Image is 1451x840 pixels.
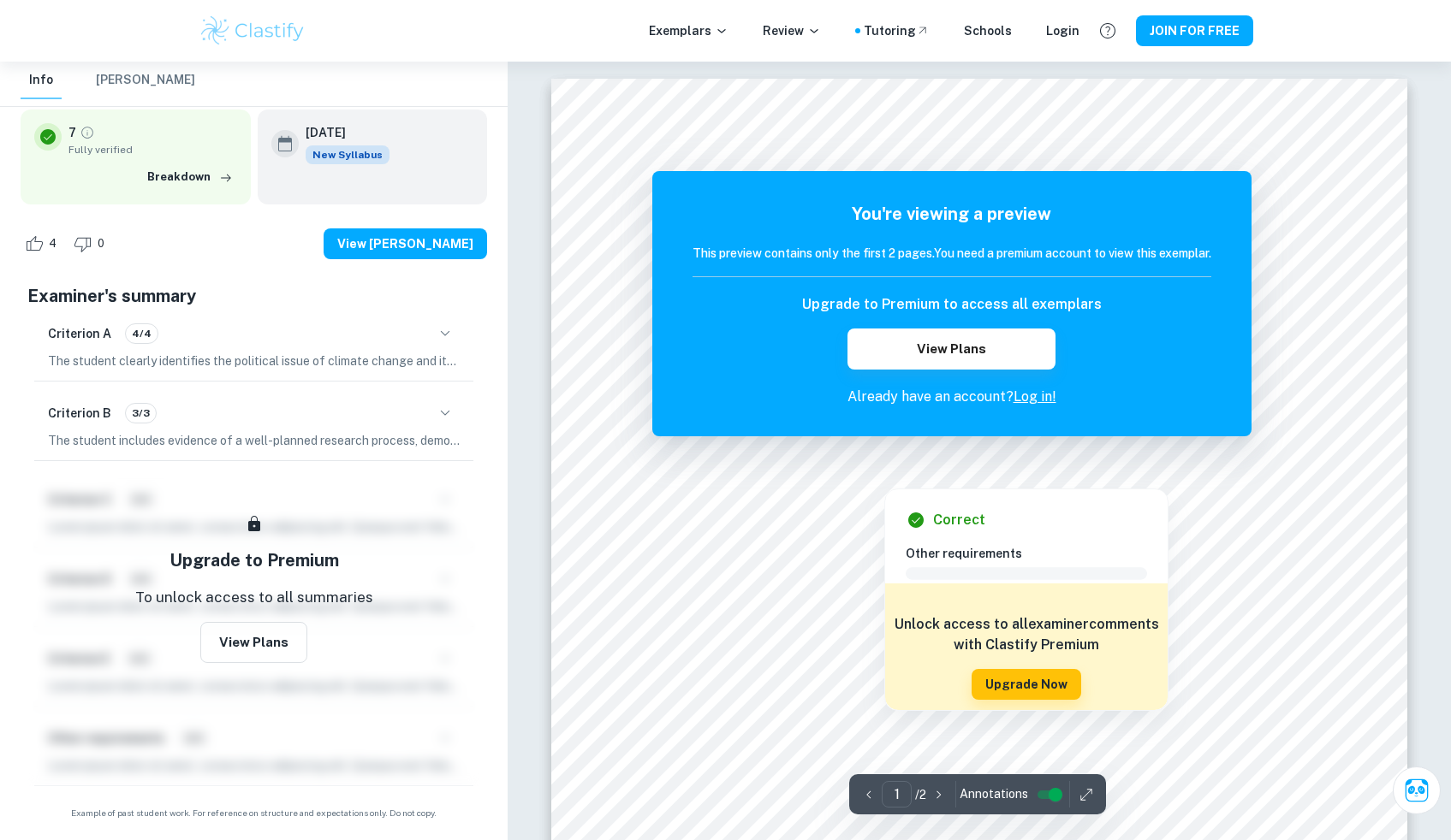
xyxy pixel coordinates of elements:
[972,669,1081,700] button: Upgrade Now
[68,142,237,157] span: Fully verified
[1014,388,1056,405] a: Log in!
[200,622,307,663] button: View Plans
[68,123,76,142] p: 7
[1046,21,1079,40] a: Login
[324,228,487,259] button: View [PERSON_NAME]
[69,230,114,257] div: Dislike
[306,145,390,164] div: Starting from the May 2026 session, the Global Politics Engagement Activity requirements have cha...
[48,324,111,343] h6: Criterion A
[649,21,728,40] p: Exemplars
[48,352,460,370] p: The student clearly identifies the political issue of climate change and its connection to civil ...
[21,230,66,257] div: Like
[199,14,307,48] img: Clastify logo
[693,387,1211,407] p: Already have an account?
[933,510,985,530] h6: Correct
[1136,15,1253,46] button: JOIN FOR FREE
[39,235,66,252] span: 4
[763,21,821,40] p: Review
[135,587,373,609] p: To unlock access to all summaries
[126,326,158,341] span: 4/4
[306,145,390,164] span: New Syllabus
[126,405,156,421] span: 3/3
[48,404,111,423] h6: Criterion B
[1393,766,1441,814] button: Ask Clai
[48,431,460,450] p: The student includes evidence of a well-planned research process, demonstrating specific engageme...
[693,201,1211,227] h5: You're viewing a preview
[21,807,487,819] span: Example of past student work. For reference on structure and expectations only. Do not copy.
[306,123,376,142] h6: [DATE]
[964,21,1012,40] a: Schools
[80,125,95,140] a: Grade fully verified
[96,62,195,99] button: [PERSON_NAME]
[169,547,339,573] h5: Upgrade to Premium
[915,785,926,804] p: / 2
[143,164,237,190] button: Breakdown
[864,21,930,40] a: Tutoring
[802,294,1102,315] h6: Upgrade to Premium to access all exemplars
[88,235,114,252] span: 0
[1093,16,1122,45] button: Help and Feedback
[847,328,1055,370] button: View Plans
[906,544,1161,563] h6: Other requirements
[27,283,480,309] h5: Examiner's summary
[693,244,1211,263] h6: This preview contains only the first 2 pages. You need a premium account to view this exemplar.
[894,614,1159,655] h6: Unlock access to all examiner comments with Clastify Premium
[960,785,1028,803] span: Annotations
[21,62,62,99] button: Info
